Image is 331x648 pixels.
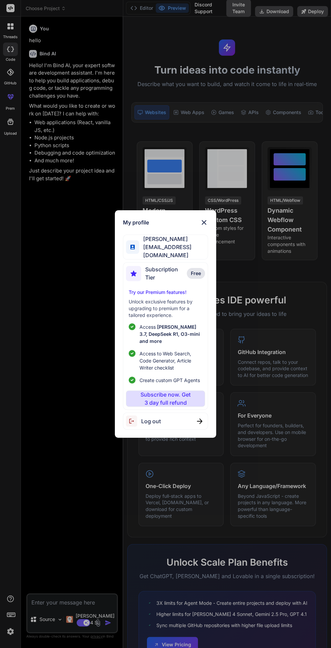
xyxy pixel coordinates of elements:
img: checklist [129,350,135,357]
p: Unlock exclusive features by upgrading to premium for a tailored experience. [129,298,202,319]
span: [PERSON_NAME] [139,235,207,243]
span: Access to Web Search, Code Generator, Article Writer checklist [139,350,202,371]
h1: My profile [123,218,149,226]
span: Log out [141,417,161,425]
span: Subscription Tier [145,265,186,281]
p: Access [139,323,202,345]
p: Subscribe now. Get 3 day full refund [139,390,192,407]
button: Subscribe now. Get 3 day full refund [126,390,205,407]
img: checklist [129,377,135,383]
img: subscription [126,266,141,281]
img: logout [126,415,141,427]
img: close [197,418,202,424]
p: Try our Premium features! [129,289,202,296]
span: Free [191,270,201,277]
span: [EMAIL_ADDRESS][DOMAIN_NAME] [139,243,207,259]
img: profile [130,245,135,249]
span: Create custom GPT Agents [139,377,200,384]
span: [PERSON_NAME] 3.7, DeepSeek R1, O3-mini and more [139,324,200,344]
img: checklist [129,323,135,330]
img: close [200,218,208,226]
